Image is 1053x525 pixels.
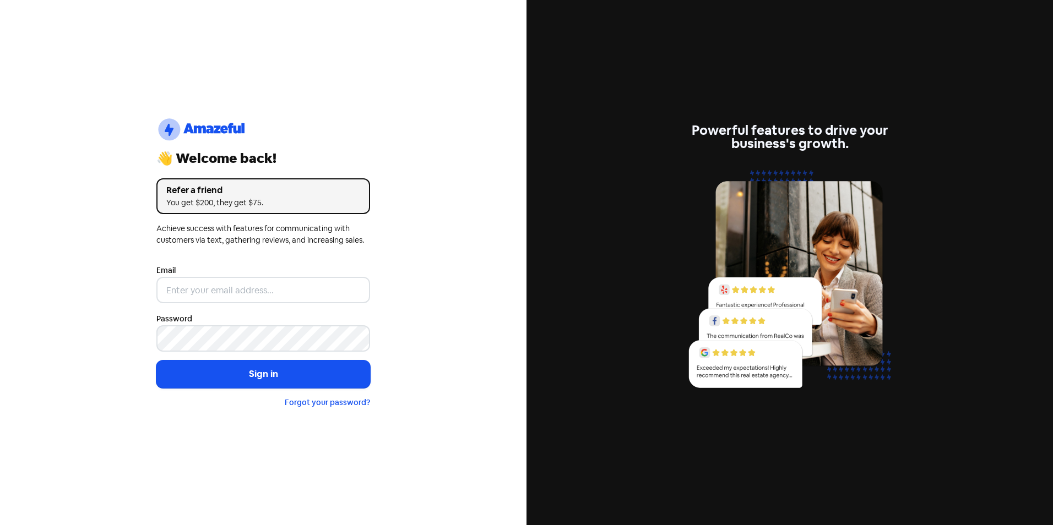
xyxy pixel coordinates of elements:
[156,223,370,246] div: Achieve success with features for communicating with customers via text, gathering reviews, and i...
[166,197,360,209] div: You get $200, they get $75.
[683,124,897,150] div: Powerful features to drive your business's growth.
[166,184,360,197] div: Refer a friend
[156,265,176,276] label: Email
[156,277,370,303] input: Enter your email address...
[156,313,192,325] label: Password
[683,163,897,401] img: reviews
[156,360,370,388] button: Sign in
[156,152,370,165] div: 👋 Welcome back!
[285,397,370,407] a: Forgot your password?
